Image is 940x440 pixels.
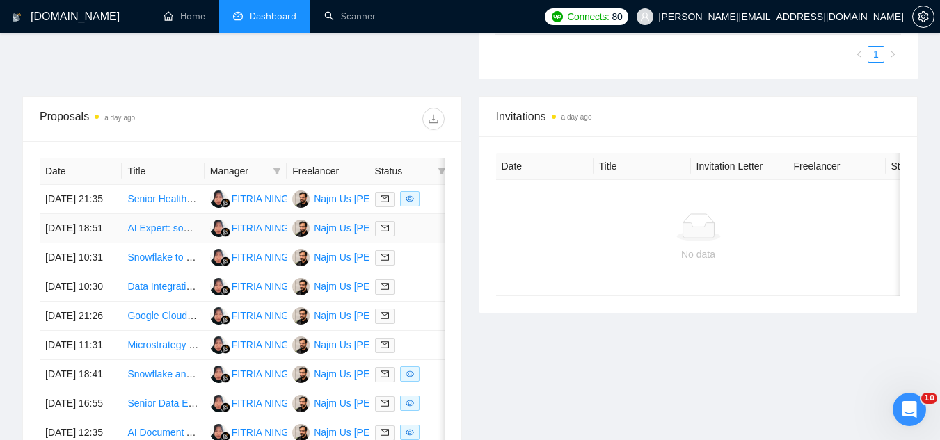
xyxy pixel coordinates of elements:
img: gigradar-bm.png [221,315,230,325]
img: FN [210,366,228,383]
span: eye [406,195,414,203]
td: AI Expert: someone trustworthy and reliable! [122,214,204,243]
img: FN [210,220,228,237]
img: gigradar-bm.png [221,344,230,354]
img: logo [12,6,22,28]
span: Dashboard [250,10,296,22]
span: 10 [921,393,937,404]
div: FITRIA NINGSIH [232,366,305,382]
a: FNFITRIA NINGSIH [210,280,305,291]
img: FN [210,249,228,266]
span: mail [381,341,389,349]
a: AI Expert: someone trustworthy and reliable! [127,222,319,234]
span: left [855,50,863,58]
a: Snowflake to Power BI Report Adaptation [127,252,306,263]
td: [DATE] 18:41 [40,360,122,389]
time: a day ago [104,114,135,122]
span: Status [375,163,432,179]
img: NU [292,307,310,325]
a: FNFITRIA NINGSIH [210,222,305,233]
div: No data [507,247,890,262]
td: Google Cloud Notification Application Development [122,302,204,331]
img: gigradar-bm.png [221,402,230,412]
div: Proposals [40,108,242,130]
span: mail [381,195,389,203]
span: mail [381,370,389,378]
th: Invitation Letter [691,153,788,180]
img: gigradar-bm.png [221,227,230,237]
div: FITRIA NINGSIH [232,220,305,236]
td: [DATE] 11:31 [40,331,122,360]
span: mail [381,224,389,232]
div: Najm Us [PERSON_NAME] [314,396,434,411]
img: upwork-logo.png [552,11,563,22]
a: NUNajm Us [PERSON_NAME] [292,309,434,320]
span: eye [406,428,414,437]
td: Snowflake to Power BI Report Adaptation [122,243,204,272]
span: filter [273,167,281,175]
a: NUNajm Us [PERSON_NAME] [292,426,434,437]
a: FNFITRIA NINGSIH [210,426,305,437]
div: FITRIA NINGSIH [232,425,305,440]
th: Date [40,158,122,185]
img: NU [292,366,310,383]
td: [DATE] 18:51 [40,214,122,243]
img: FN [210,307,228,325]
td: Senior Healthcare AI Developer - Clinical RAG System (Healthcare Experience Required) [122,185,204,214]
button: download [422,108,445,130]
span: 80 [612,9,623,24]
div: FITRIA NINGSIH [232,308,305,323]
img: NU [292,220,310,237]
div: FITRIA NINGSIH [232,279,305,294]
span: right [889,50,897,58]
td: Snowflake and SAS Integration Specialist [122,360,204,389]
span: Invitations [496,108,901,125]
a: Google Cloud Notification Application Development [127,310,348,321]
img: NU [292,190,310,208]
img: NU [292,395,310,412]
th: Freelancer [788,153,886,180]
a: Senior Data Engineer for Amazon E-commerce [127,398,330,409]
td: [DATE] 21:26 [40,302,122,331]
td: [DATE] 10:30 [40,272,122,302]
td: Senior Data Engineer for Amazon E-commerce [122,389,204,418]
a: NUNajm Us [PERSON_NAME] [292,368,434,379]
a: FNFITRIA NINGSIH [210,309,305,320]
li: Previous Page [851,46,868,63]
div: FITRIA NINGSIH [232,396,305,411]
span: filter [438,167,446,175]
td: [DATE] 16:55 [40,389,122,418]
td: [DATE] 21:35 [40,185,122,214]
a: setting [912,11,934,22]
span: filter [435,161,449,181]
span: user [640,12,650,22]
img: gigradar-bm.png [221,198,230,208]
div: Najm Us [PERSON_NAME] [314,425,434,440]
div: Najm Us [PERSON_NAME] [314,250,434,265]
span: eye [406,370,414,378]
th: Title [122,158,204,185]
a: FNFITRIA NINGSIH [210,339,305,350]
div: Najm Us [PERSON_NAME] [314,337,434,352]
img: FN [210,190,228,208]
span: mail [381,282,389,291]
a: NUNajm Us [PERSON_NAME] [292,339,434,350]
img: FN [210,336,228,354]
div: Najm Us [PERSON_NAME] [314,191,434,206]
span: Manager [210,163,267,179]
span: eye [406,399,414,407]
a: Data Integration Specialist for BigQuery and Looker Studio [127,281,380,292]
span: mail [381,253,389,261]
div: Najm Us [PERSON_NAME] [314,308,434,323]
span: mail [381,399,389,407]
th: Date [496,153,594,180]
a: searchScanner [324,10,376,22]
span: download [423,113,444,124]
button: right [884,46,901,63]
th: Manager [205,158,287,185]
span: mail [381,428,389,437]
button: setting [912,6,934,28]
a: AI Document Automation Project Manager (Contract) [127,427,356,438]
time: a day ago [561,113,592,121]
div: Najm Us [PERSON_NAME] [314,366,434,382]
